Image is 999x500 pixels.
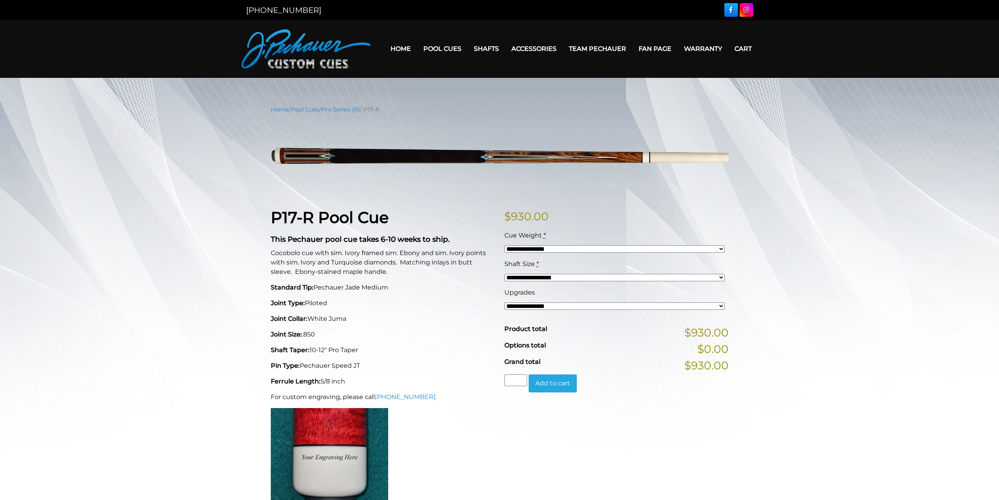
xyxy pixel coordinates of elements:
span: $0.00 [697,341,729,357]
input: Product quantity [504,374,527,386]
p: 10-12" Pro Taper [271,345,495,355]
a: Warranty [678,39,728,59]
button: Add to cart [529,374,577,392]
strong: Ferrule Length: [271,378,320,385]
strong: Pin Type: [271,362,300,369]
a: Pool Cues [417,39,468,59]
a: Shafts [468,39,505,59]
span: Cue Weight [504,232,542,239]
p: Pechauer Jade Medium [271,283,495,292]
a: Pro Series (R) [321,106,360,113]
img: P17-N.png [271,120,729,196]
a: [PHONE_NUMBER] [246,5,321,15]
span: $930.00 [684,357,729,374]
p: White Juma [271,314,495,324]
span: Product total [504,325,547,333]
abbr: required [544,232,546,239]
bdi: 930.00 [504,210,549,223]
abbr: required [536,260,539,268]
a: Team Pechauer [563,39,632,59]
span: Shaft Size [504,260,535,268]
a: Home [271,106,289,113]
p: For custom engraving, please call [271,392,495,402]
span: Options total [504,342,546,349]
span: Grand total [504,358,540,365]
p: Cocobolo cue with sim. Ivory framed sim. Ebony and sim. Ivory points with sim. Ivory and Turquois... [271,248,495,277]
span: $930.00 [684,324,729,341]
strong: Joint Type: [271,299,305,307]
p: Pechauer Speed JT [271,361,495,371]
a: Home [384,39,417,59]
p: 5/8 inch [271,377,495,386]
span: $ [504,210,511,223]
a: [PHONE_NUMBER]. [375,393,437,401]
strong: Joint Size: [271,331,302,338]
strong: This Pechauer pool cue takes 6-10 weeks to ship. [271,235,450,244]
strong: P17-R Pool Cue [271,208,389,227]
strong: Standard Tip: [271,284,313,291]
strong: Joint Collar: [271,315,308,322]
span: Upgrades [504,289,535,296]
p: .850 [271,330,495,339]
a: Accessories [505,39,563,59]
img: Pechauer Custom Cues [241,29,371,68]
p: Piloted [271,299,495,308]
strong: Shaft Taper: [271,346,310,354]
a: Cart [728,39,758,59]
a: Pool Cues [291,106,319,113]
nav: Breadcrumb [271,105,729,114]
a: Fan Page [632,39,678,59]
